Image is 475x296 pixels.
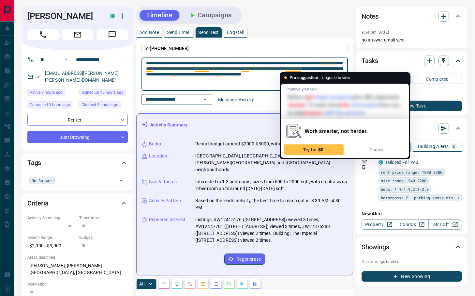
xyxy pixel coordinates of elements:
svg: Listing Alerts [214,281,219,287]
div: Tags [27,155,128,171]
p: Listings: #W12415176 ([STREET_ADDRESS]) viewed 3 times, #W12447701 ([STREET_ADDRESS]) viewed 3 ti... [195,216,348,244]
svg: Opportunities [240,281,245,287]
a: Property [362,219,395,230]
div: Activity Summary3 hours ago [142,119,348,131]
span: Email [62,29,93,40]
p: To: [141,43,348,54]
p: No pending tasks [362,87,462,97]
span: Active 8 hours ago [30,89,63,96]
p: New Alert: [362,210,462,217]
div: Renter [27,114,128,126]
svg: Push Notification Only [362,165,366,170]
p: Budget: [79,235,128,240]
div: Wed Oct 15 2025 [79,89,128,98]
div: Wed Oct 15 2025 [27,89,76,98]
button: Open [200,95,210,104]
a: Condos [395,219,428,230]
p: Building Alerts [418,144,449,149]
p: All [139,282,144,286]
p: [PERSON_NAME], [PERSON_NAME][GEOGRAPHIC_DATA], [GEOGRAPHIC_DATA] [27,260,128,278]
p: no answer email sent [362,37,462,43]
button: Campaigns [182,10,238,21]
p: Send Text [198,30,219,35]
div: condos.ca [110,14,115,18]
p: No showings booked [362,259,462,265]
p: Interested in 1-3 bedrooms, sizes from 600 to 2000 sqft, with emphasis on 2-bedroom units around ... [195,178,348,192]
div: Criteria [27,195,128,211]
span: Claimed 9 hours ago [82,102,118,108]
p: Timeframe: [79,215,128,221]
button: Open [116,176,126,185]
h2: Notes [362,11,379,22]
p: Log Call [227,30,244,35]
textarea: To enrich screen reader interactions, please activate Accessibility in Grammarly extension settings [146,60,343,88]
p: Based on the lead's activity, the best time to reach out is: 8:30 AM - 4:30 PM [195,197,348,211]
div: condos.ca [379,160,383,165]
span: beds: 1.1-1.9,2.1-2.9 [381,186,429,192]
span: rent price range: 1800,3300 [381,169,442,175]
button: Regenerate [224,254,265,265]
h2: Showings [362,242,389,252]
h1: [PERSON_NAME] [27,11,100,21]
p: Budget [149,140,164,147]
span: bathrooms: 2 [381,194,408,201]
p: Motivation: [27,281,128,287]
div: Showings [362,239,462,255]
div: Wed Oct 15 2025 [79,101,128,110]
h2: Tasks [362,56,378,66]
svg: Requests [227,281,232,287]
p: Activity Summary [150,122,187,128]
p: Off [362,159,375,165]
p: Send Email [167,30,190,35]
span: Call [27,29,59,40]
h2: Criteria [27,198,49,208]
a: Mr.Loft [428,219,462,230]
div: Wed Oct 15 2025 [27,101,76,110]
p: $2,000 - $3,000 [27,240,76,251]
p: Repeated Interest [149,216,186,223]
h2: Tags [27,157,41,168]
div: Just Browsing [27,131,128,143]
button: New Showing [362,271,462,282]
svg: Calls [187,281,193,287]
p: Areas Searched: [27,255,128,260]
svg: Email Verified [36,74,40,79]
svg: Lead Browsing Activity [174,281,180,287]
p: Activity Pattern [149,197,181,204]
span: Signed up 15 hours ago [82,89,124,96]
button: Message History [214,94,258,105]
p: Size & Rooms [149,178,177,185]
span: Contacted 3 hours ago [30,102,70,108]
p: Add Note [139,30,159,35]
p: Location [149,153,167,159]
span: parking spots min: 1 [414,194,460,201]
svg: Emails [200,281,206,287]
svg: Agent Actions [253,281,258,287]
p: [GEOGRAPHIC_DATA], [GEOGRAPHIC_DATA], particularly in [PERSON_NAME][GEOGRAPHIC_DATA] and [GEOGRAP... [195,153,348,173]
a: [EMAIL_ADDRESS][PERSON_NAME][PERSON_NAME][DOMAIN_NAME] [45,71,119,83]
div: Notes [362,8,462,24]
span: size range: 540,2200 [381,177,426,184]
p: Completed [426,77,449,81]
span: Message [96,29,128,40]
p: Search Range: [27,235,76,240]
div: Alerts [362,121,462,136]
p: 0 [453,144,455,149]
button: New Task [362,101,462,111]
span: No Answer [32,177,52,184]
button: Open [63,56,70,63]
svg: Notes [161,281,167,287]
p: 9:54 pm [DATE] [362,30,389,35]
span: [PHONE_NUMBER] [150,46,189,51]
div: Tasks [362,53,462,69]
p: Rental budget around $2000-$3000, with focus on $2750-$3000 range. [195,140,342,147]
button: Timeline [140,10,179,21]
p: Actively Searching: [27,215,76,221]
a: Tailored For You [385,160,418,165]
